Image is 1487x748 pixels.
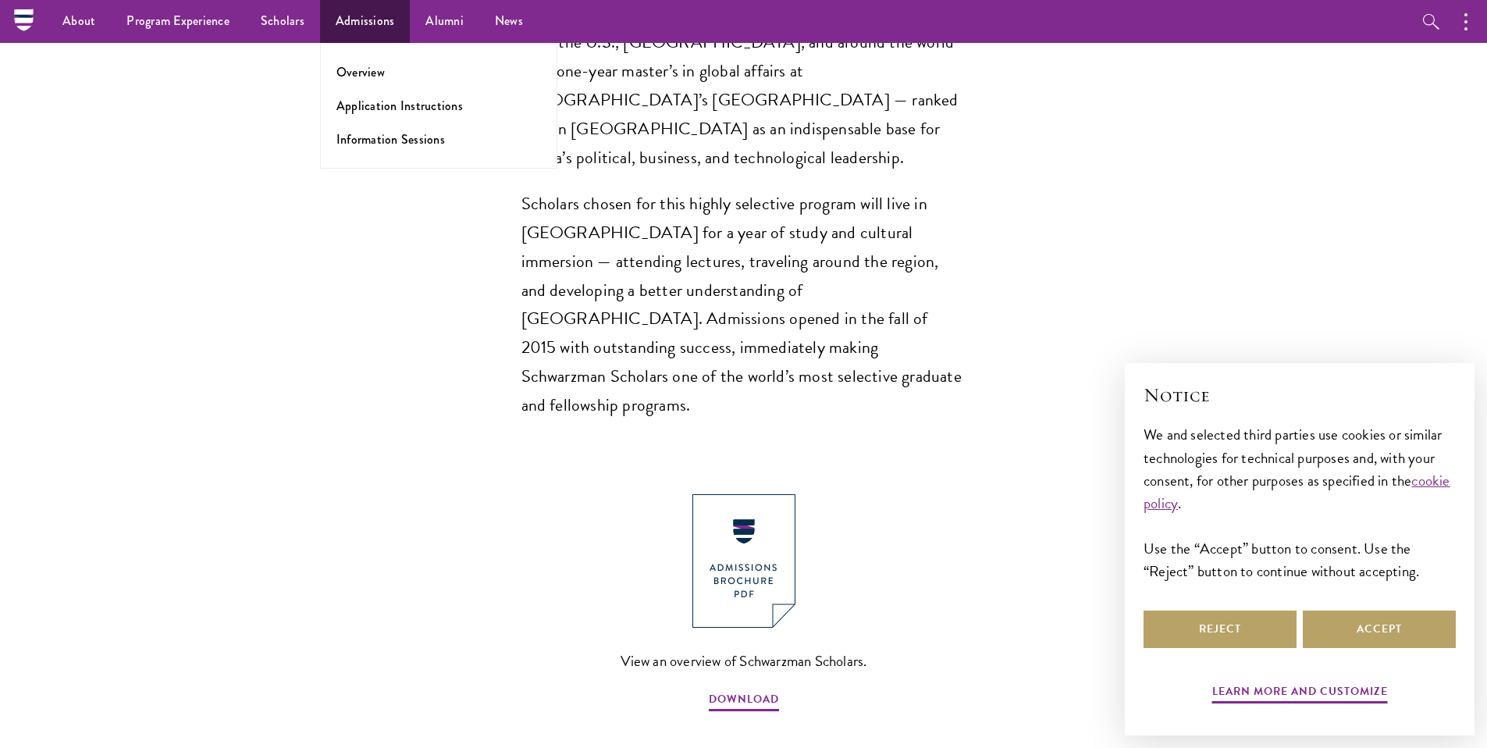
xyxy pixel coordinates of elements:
[1144,611,1297,648] button: Reject
[1212,682,1388,706] button: Learn more and customize
[336,130,445,148] a: Information Sessions
[521,190,966,421] p: Scholars chosen for this highly selective program will live in [GEOGRAPHIC_DATA] for a year of st...
[1144,423,1456,582] div: We and selected third parties use cookies or similar technologies for technical purposes and, wit...
[621,494,867,714] a: View an overview of Schwarzman Scholars. DOWNLOAD
[336,63,385,81] a: Overview
[1144,469,1450,515] a: cookie policy
[709,689,779,714] span: DOWNLOAD
[621,648,867,674] span: View an overview of Schwarzman Scholars.
[336,97,463,115] a: Application Instructions
[1303,611,1456,648] button: Accept
[1144,382,1456,408] h2: Notice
